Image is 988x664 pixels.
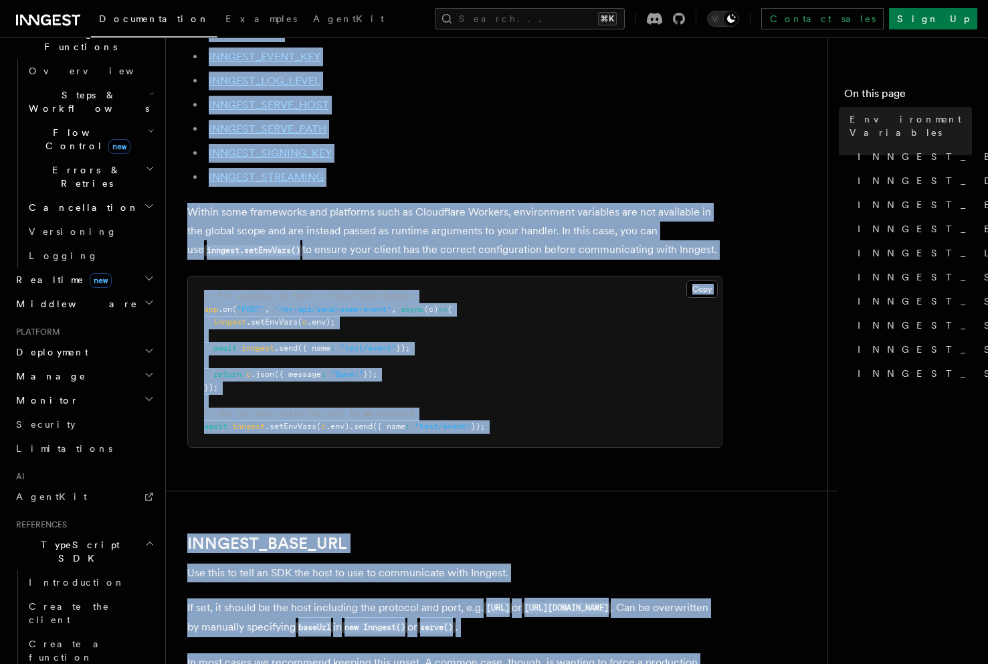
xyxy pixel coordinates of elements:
[11,27,144,54] span: Inngest Functions
[330,343,335,353] span: :
[209,147,332,159] a: INNGEST_SIGNING_KEY
[265,422,316,431] span: .setEnvVars
[23,120,157,158] button: Flow Controlnew
[29,577,125,588] span: Introduction
[16,443,112,454] span: Limitations
[29,250,98,261] span: Logging
[204,409,415,418] span: // You can also chain the call to be succinct
[415,422,471,431] span: "test/event"
[16,491,87,502] span: AgentKit
[396,343,410,353] span: });
[316,422,321,431] span: (
[11,268,157,292] button: Realtimenew
[209,122,326,135] a: INNGEST_SERVE_PATH
[99,13,209,24] span: Documentation
[11,297,138,311] span: Middleware
[29,639,108,663] span: Create a function
[23,594,157,632] a: Create the client
[23,163,145,190] span: Errors & Retries
[11,369,86,383] span: Manage
[349,422,373,431] span: .send
[187,534,347,553] a: INNGEST_BASE_URL
[11,273,112,286] span: Realtime
[401,305,424,314] span: async
[852,337,972,361] a: INNGEST_SIGNING_KEY_FALLBACK
[23,59,157,83] a: Overview
[23,158,157,195] button: Errors & Retries
[187,564,722,582] p: Use this to tell an SDK the host to use to communicate with Inngest.
[274,369,321,379] span: ({ message
[850,112,972,139] span: Environment Variables
[11,538,144,565] span: TypeScript SDK
[23,126,147,153] span: Flow Control
[251,369,274,379] span: .json
[11,340,157,364] button: Deployment
[23,88,149,115] span: Steps & Workflows
[11,412,157,436] a: Security
[29,226,117,237] span: Versioning
[209,74,320,87] a: INNGEST_LOG_LEVEL
[11,485,157,509] a: AgentKit
[204,245,302,256] code: inngest.setEnvVars()
[11,59,157,268] div: Inngest Functions
[889,8,977,29] a: Sign Up
[405,422,410,431] span: :
[484,602,512,614] code: [URL]
[761,8,884,29] a: Contact sales
[23,570,157,594] a: Introduction
[438,305,448,314] span: =>
[342,622,407,633] code: new Inngest()
[11,471,25,482] span: AI
[204,305,218,314] span: app
[90,273,112,288] span: new
[522,602,611,614] code: [URL][DOMAIN_NAME]
[471,422,485,431] span: });
[330,369,363,379] span: "Done!"
[852,241,972,265] a: INNGEST_LOG_LEVEL
[307,317,335,327] span: .env);
[29,601,110,625] span: Create the client
[11,436,157,461] a: Limitations
[16,419,76,430] span: Security
[321,369,326,379] span: :
[598,12,617,25] kbd: ⌘K
[391,305,396,314] span: ,
[852,265,972,289] a: INNGEST_SERVE_HOST
[707,11,739,27] button: Toggle dark mode
[209,98,329,111] a: INNGEST_SERVE_HOST
[844,107,972,145] a: Environment Variables
[274,305,391,314] span: "/my-api/send-some-event"
[340,343,396,353] span: "test/event"
[686,280,718,298] button: Copy
[237,305,265,314] span: "POST"
[852,217,972,241] a: INNGEST_EVENT_KEY
[296,622,333,633] code: baseUrl
[29,66,167,76] span: Overview
[209,171,324,183] a: INNGEST_STREAMING
[852,361,972,386] a: INNGEST_STREAMING
[11,345,88,359] span: Deployment
[23,83,157,120] button: Steps & Workflows
[11,364,157,388] button: Manage
[204,422,227,431] span: await
[204,291,415,301] span: // For example, in Hono on Cloudflare Workers
[852,169,972,193] a: INNGEST_DEV
[274,343,298,353] span: .send
[232,422,265,431] span: inngest
[298,317,302,327] span: (
[213,317,246,327] span: inngest
[11,21,157,59] button: Inngest Functions
[305,4,392,36] a: AgentKit
[217,4,305,36] a: Examples
[108,139,130,154] span: new
[187,598,722,637] p: If set, it should be the host including the protocol and port, e.g. or . Can be overwritten by ma...
[852,193,972,217] a: INNGEST_ENV
[213,343,237,353] span: await
[326,422,349,431] span: .env)
[23,195,157,220] button: Cancellation
[844,86,972,107] h4: On this page
[417,622,455,633] code: serve()
[204,383,218,392] span: });
[225,13,297,24] span: Examples
[23,220,157,244] a: Versioning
